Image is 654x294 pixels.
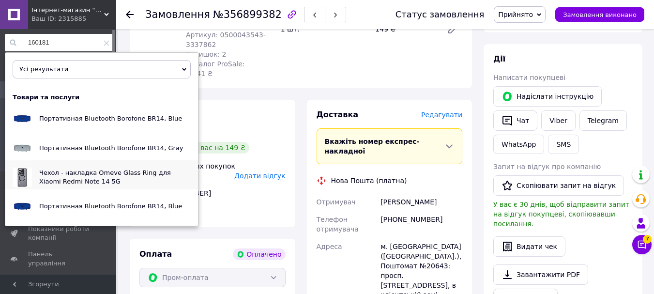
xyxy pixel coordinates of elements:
span: Вкажіть номер експрес-накладної [325,138,420,155]
button: Видати чек [493,236,565,257]
span: Дії [493,54,505,63]
span: Адреса [317,243,342,250]
a: WhatsApp [493,135,544,154]
span: Запит на відгук про компанію [493,163,601,170]
span: Додати відгук [234,172,285,180]
a: Telegram [579,110,627,131]
span: Усі результати [19,65,68,73]
div: 1 шт. [277,22,372,36]
span: Редагувати [421,111,462,119]
div: Повернутися назад [126,10,134,19]
button: Надіслати інструкцію [493,86,602,107]
span: Написати покупцеві [493,74,565,81]
button: Скопіювати запит на відгук [493,175,624,196]
span: Каталог ProSale: 13.41 ₴ [186,60,244,77]
button: Замовлення виконано [555,7,644,22]
div: Статус замовлення [395,10,485,19]
div: Товари та послуги [5,93,87,102]
div: 149 ₴ [371,22,439,36]
span: У вас є 30 днів, щоб відправити запит на відгук покупцеві, скопіювавши посилання. [493,201,629,228]
a: Завантажити PDF [493,264,588,285]
span: Замовлення [145,9,210,20]
input: Пошук [5,34,114,51]
span: Оплата [139,249,172,259]
span: Чехол - накладка Omeve Glass Ring для Xiaomi Redmi Note 14 5G [39,169,171,185]
span: Показники роботи компанії [28,225,90,242]
button: SMS [548,135,579,154]
div: [PHONE_NUMBER] [379,211,464,238]
div: Оплачено [233,248,285,260]
div: [PERSON_NAME] [379,193,464,211]
span: Портативная Bluetooth Borofone BR14, Blue [39,115,182,122]
div: Ваш ID: 2315885 [31,15,116,23]
span: 7 [643,235,652,244]
span: Панель управління [28,250,90,267]
span: Інтернет-магазин "ВСТ-ШОП" [31,6,104,15]
span: Артикул: 0500043543-3337862 [186,31,266,48]
span: Телефон отримувача [317,216,359,233]
span: Доставка [317,110,359,119]
button: Чат з покупцем7 [632,235,652,254]
span: Портативная Bluetooth Borofone BR14, Blue [39,202,182,210]
span: Прийнято [498,11,533,18]
div: Нова Пошта (платна) [329,176,410,186]
span: Замовлення виконано [563,11,637,18]
span: №356899382 [213,9,282,20]
span: Портативная Bluetooth Borofone BR14, Gray [39,144,183,152]
span: Отримувач [317,198,356,206]
a: Редагувати [443,19,462,39]
button: Чат [493,110,537,131]
span: Залишок: 2 [186,50,227,58]
a: Viber [541,110,575,131]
